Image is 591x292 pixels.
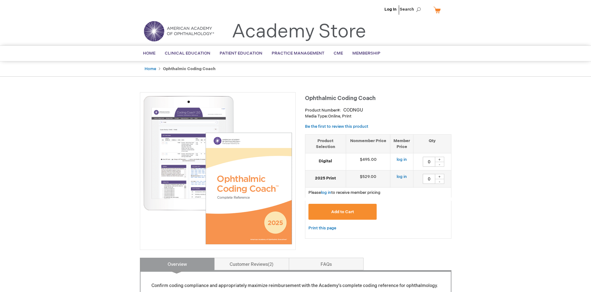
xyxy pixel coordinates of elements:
[272,51,324,56] span: Practice Management
[232,21,366,43] a: Academy Store
[268,262,274,267] span: 2
[140,258,215,270] a: Overview
[352,51,380,56] span: Membership
[346,170,390,188] td: $529.00
[214,258,289,270] a: Customer Reviews2
[305,95,376,102] span: Ophthalmic Coding Coach
[397,174,407,179] a: log in
[397,157,407,162] a: log in
[308,224,336,232] a: Print this page
[321,190,331,195] a: log in
[343,107,363,113] div: CODNGU
[151,283,440,289] p: Confirm coding compliance and appropriately maximize reimbursement with the Academy’s complete co...
[334,51,343,56] span: CME
[289,258,364,270] a: FAQs
[305,134,346,153] th: Product Selection
[435,174,444,179] div: +
[305,124,368,129] a: Be the first to review this product
[423,157,435,167] input: Qty
[308,204,377,220] button: Add to Cart
[305,114,328,119] strong: Media Type:
[331,209,354,214] span: Add to Cart
[413,134,451,153] th: Qty
[220,51,262,56] span: Patient Education
[423,174,435,184] input: Qty
[165,51,210,56] span: Clinical Education
[390,134,413,153] th: Member Price
[400,3,423,16] span: Search
[143,51,155,56] span: Home
[145,66,156,71] a: Home
[346,134,390,153] th: Nonmember Price
[384,7,397,12] a: Log In
[308,190,380,195] span: Please to receive member pricing
[435,162,444,167] div: -
[308,158,343,164] strong: Digital
[143,96,292,245] img: Ophthalmic Coding Coach
[346,153,390,170] td: $495.00
[305,108,341,113] strong: Product Number
[163,66,216,71] strong: Ophthalmic Coding Coach
[305,113,451,119] p: Online, Print
[435,157,444,162] div: +
[308,175,343,181] strong: 2025 Print
[435,179,444,184] div: -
